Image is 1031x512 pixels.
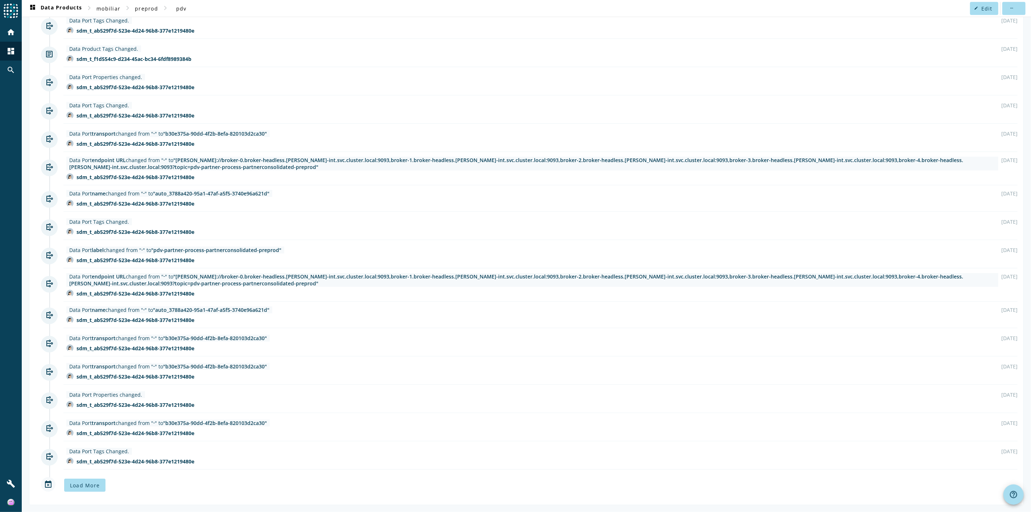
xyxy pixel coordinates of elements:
img: avatar [66,373,74,380]
div: Data Port changed from " " to [69,190,269,197]
span: mobiliar [96,5,120,12]
img: ce950ecd0e1bab489e5942bdff878568 [7,499,15,506]
div: Data Port changed from " " to [69,306,269,313]
div: sdm_t_f1d554c9-d234-45ac-bc34-6fdf8989384b [76,55,191,62]
span: name [92,306,105,313]
button: Edit [970,2,998,15]
div: [DATE] [1001,306,1018,313]
button: mobiliar [94,2,123,15]
mat-icon: chevron_right [123,4,132,12]
div: sdm_t_ab529f7d-523e-4d24-96b8-377e1219480e [76,257,194,264]
div: sdm_t_ab529f7d-523e-4d24-96b8-377e1219480e [76,140,194,147]
span: "b30e375a-90dd-4f2b-8efa-820103d2ca30" [163,420,267,426]
div: Data Port changed from " " to [69,335,267,342]
div: [DATE] [1001,420,1018,426]
span: "[PERSON_NAME]://broker-0.broker-headless.[PERSON_NAME]-int.svc.cluster.local:9093,broker-1.broke... [69,273,963,287]
mat-icon: event_busy [41,477,55,492]
img: avatar [66,458,74,465]
mat-icon: more_horiz [1010,6,1014,10]
mat-icon: dashboard [28,4,37,13]
span: transport [92,363,116,370]
div: Data Port Properties changed. [69,391,142,398]
div: Data Product Tags Changed. [69,45,138,52]
div: Data Port Tags Changed. [69,17,129,24]
span: endpoint URL [92,273,126,280]
div: sdm_t_ab529f7d-523e-4d24-96b8-377e1219480e [76,290,194,297]
div: [DATE] [1001,45,1018,52]
div: [DATE] [1001,273,1018,280]
img: avatar [66,112,74,119]
div: [DATE] [1001,363,1018,370]
div: Data Port Tags Changed. [69,102,129,109]
button: preprod [132,2,161,15]
img: avatar [66,228,74,235]
div: [DATE] [1001,157,1018,164]
div: [DATE] [1001,247,1018,253]
div: sdm_t_ab529f7d-523e-4d24-96b8-377e1219480e [76,84,194,91]
mat-icon: dashboard [7,47,15,55]
div: [DATE] [1001,130,1018,137]
img: avatar [66,316,74,323]
span: endpoint URL [92,157,126,164]
div: sdm_t_ab529f7d-523e-4d24-96b8-377e1219480e [76,174,194,181]
button: pdv [170,2,193,15]
img: avatar [66,200,74,207]
div: Data Port changed from " " to [69,420,267,426]
span: transport [92,420,116,426]
div: sdm_t_ab529f7d-523e-4d24-96b8-377e1219480e [76,345,194,352]
span: Data Products [28,4,82,13]
button: Data Products [25,2,85,15]
img: avatar [66,290,74,297]
div: sdm_t_ab529f7d-523e-4d24-96b8-377e1219480e [76,112,194,119]
div: sdm_t_ab529f7d-523e-4d24-96b8-377e1219480e [76,458,194,465]
div: sdm_t_ab529f7d-523e-4d24-96b8-377e1219480e [76,27,194,34]
span: Edit [981,5,993,12]
img: avatar [66,83,74,91]
mat-icon: edit [974,6,978,10]
div: [DATE] [1001,190,1018,197]
span: preprod [135,5,158,12]
div: Data Port Properties changed. [69,74,142,80]
div: sdm_t_ab529f7d-523e-4d24-96b8-377e1219480e [76,317,194,323]
span: name [92,190,105,197]
mat-icon: search [7,66,15,74]
div: Data Port changed from " " to [69,363,267,370]
span: Load More [70,482,100,489]
div: [DATE] [1001,102,1018,109]
div: Data Port changed from " " to [69,247,281,253]
img: avatar [66,256,74,264]
span: transport [92,130,116,137]
div: [DATE] [1001,335,1018,342]
div: Data Port Tags Changed. [69,218,129,225]
img: avatar [66,140,74,147]
mat-icon: chevron_right [161,4,170,12]
div: [DATE] [1001,448,1018,455]
div: [DATE] [1001,74,1018,80]
div: Data Port changed from " " to [69,157,995,170]
img: avatar [66,429,74,437]
div: sdm_t_ab529f7d-523e-4d24-96b8-377e1219480e [76,228,194,235]
mat-icon: chevron_right [85,4,94,12]
span: transport [92,335,116,342]
div: [DATE] [1001,218,1018,225]
div: [DATE] [1001,17,1018,24]
img: avatar [66,27,74,34]
img: avatar [66,55,74,62]
span: "b30e375a-90dd-4f2b-8efa-820103d2ca30" [163,130,267,137]
img: avatar [66,344,74,352]
span: "pdv-partner-process-partnerconsolidated-preprod" [151,247,281,253]
div: [DATE] [1001,391,1018,398]
mat-icon: home [7,28,15,37]
span: label [92,247,104,253]
span: "auto_3788a420-95a1-47af-a5f5-3740e96a621d" [153,190,269,197]
div: Data Port Tags Changed. [69,448,129,455]
mat-icon: help_outline [1009,490,1018,499]
span: "auto_3788a420-95a1-47af-a5f5-3740e96a621d" [153,306,269,313]
span: "b30e375a-90dd-4f2b-8efa-820103d2ca30" [163,363,267,370]
img: avatar [66,173,74,181]
span: pdv [176,5,187,12]
div: Data Port changed from " " to [69,273,995,287]
img: spoud-logo.svg [4,4,18,18]
img: avatar [66,401,74,408]
button: Load More [64,479,105,492]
